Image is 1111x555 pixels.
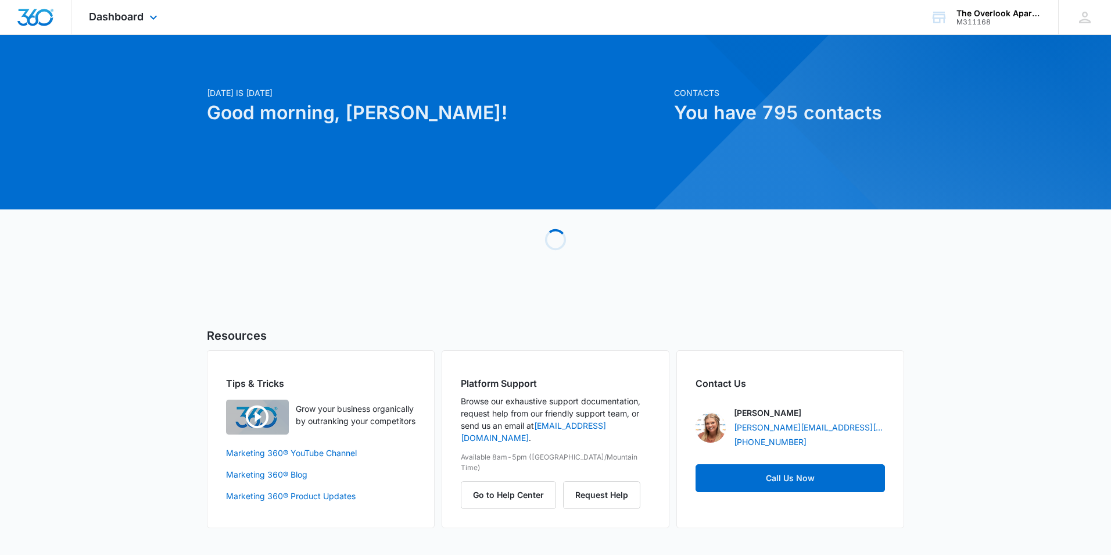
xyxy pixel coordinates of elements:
button: Request Help [563,481,640,509]
a: Call Us Now [696,464,885,492]
h1: Good morning, [PERSON_NAME]! [207,99,667,127]
a: Go to Help Center [461,490,563,500]
p: Grow your business organically by outranking your competitors [296,403,415,427]
div: account id [956,18,1041,26]
img: Quick Overview Video [226,400,289,435]
a: Marketing 360® YouTube Channel [226,447,415,459]
p: Browse our exhaustive support documentation, request help from our friendly support team, or send... [461,395,650,444]
p: [PERSON_NAME] [734,407,801,419]
a: Request Help [563,490,640,500]
h5: Resources [207,327,904,344]
h2: Platform Support [461,376,650,390]
p: Available 8am-5pm ([GEOGRAPHIC_DATA]/Mountain Time) [461,452,650,473]
img: Jamie Dagg [696,412,726,443]
p: Contacts [674,87,904,99]
h1: You have 795 contacts [674,99,904,127]
a: Marketing 360® Blog [226,468,415,481]
p: [DATE] is [DATE] [207,87,667,99]
a: [PHONE_NUMBER] [734,436,807,448]
div: account name [956,9,1041,18]
a: Marketing 360® Product Updates [226,490,415,502]
a: [PERSON_NAME][EMAIL_ADDRESS][PERSON_NAME][DOMAIN_NAME] [734,421,885,433]
span: Dashboard [89,10,144,23]
button: Go to Help Center [461,481,556,509]
h2: Contact Us [696,376,885,390]
h2: Tips & Tricks [226,376,415,390]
